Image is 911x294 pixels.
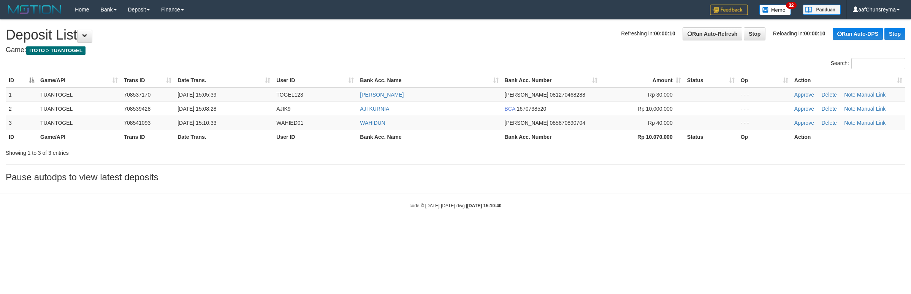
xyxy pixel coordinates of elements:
[357,130,501,144] th: Bank Acc. Name
[821,106,837,112] a: Delete
[600,130,684,144] th: Rp 10.070.000
[505,120,548,126] span: [PERSON_NAME]
[803,5,841,15] img: panduan.png
[759,5,791,15] img: Button%20Memo.svg
[37,73,121,87] th: Game/API: activate to sort column ascending
[177,120,216,126] span: [DATE] 15:10:33
[124,120,151,126] span: 708541093
[37,102,121,116] td: TUANTOGEL
[26,46,86,55] span: ITOTO > TUANTOGEL
[502,130,600,144] th: Bank Acc. Number
[124,92,151,98] span: 708537170
[6,116,37,130] td: 3
[821,120,837,126] a: Delete
[857,120,886,126] a: Manual Link
[276,92,303,98] span: TOGEL123
[550,92,585,98] span: Copy 081270468288 to clipboard
[273,130,357,144] th: User ID
[121,73,174,87] th: Trans ID: activate to sort column ascending
[273,73,357,87] th: User ID: activate to sort column ascending
[177,106,216,112] span: [DATE] 15:08:28
[360,120,385,126] a: WAHIDUN
[884,28,905,40] a: Stop
[794,92,814,98] a: Approve
[621,30,675,37] span: Refreshing in:
[6,4,63,15] img: MOTION_logo.png
[821,92,837,98] a: Delete
[37,116,121,130] td: TUANTOGEL
[791,73,905,87] th: Action: activate to sort column ascending
[177,92,216,98] span: [DATE] 15:05:39
[851,58,905,69] input: Search:
[710,5,748,15] img: Feedback.jpg
[738,87,791,102] td: - - -
[357,73,501,87] th: Bank Acc. Name: activate to sort column ascending
[276,106,290,112] span: AJIK9
[844,120,856,126] a: Note
[516,106,546,112] span: Copy 1670738520 to clipboard
[684,73,738,87] th: Status: activate to sort column ascending
[684,130,738,144] th: Status
[654,30,675,37] strong: 00:00:10
[6,87,37,102] td: 1
[794,120,814,126] a: Approve
[467,203,501,208] strong: [DATE] 15:10:40
[550,120,585,126] span: Copy 085870890704 to clipboard
[6,130,37,144] th: ID
[6,73,37,87] th: ID: activate to sort column descending
[6,46,905,54] h4: Game:
[786,2,796,9] span: 32
[791,130,905,144] th: Action
[37,87,121,102] td: TUANTOGEL
[744,27,765,40] a: Stop
[360,106,389,112] a: AJI KURNIA
[738,130,791,144] th: Op
[794,106,814,112] a: Approve
[804,30,825,37] strong: 00:00:10
[276,120,303,126] span: WAHIED01
[831,58,905,69] label: Search:
[638,106,673,112] span: Rp 10,000,000
[857,106,886,112] a: Manual Link
[844,106,856,112] a: Note
[174,130,273,144] th: Date Trans.
[648,120,673,126] span: Rp 40,000
[360,92,404,98] a: [PERSON_NAME]
[857,92,886,98] a: Manual Link
[174,73,273,87] th: Date Trans.: activate to sort column ascending
[738,102,791,116] td: - - -
[505,106,515,112] span: BCA
[6,27,905,43] h1: Deposit List
[124,106,151,112] span: 708539428
[833,28,883,40] a: Run Auto-DPS
[773,30,825,37] span: Reloading in:
[505,92,548,98] span: [PERSON_NAME]
[6,146,374,157] div: Showing 1 to 3 of 3 entries
[6,102,37,116] td: 2
[121,130,174,144] th: Trans ID
[410,203,502,208] small: code © [DATE]-[DATE] dwg |
[738,73,791,87] th: Op: activate to sort column ascending
[502,73,600,87] th: Bank Acc. Number: activate to sort column ascending
[683,27,742,40] a: Run Auto-Refresh
[6,172,905,182] h3: Pause autodps to view latest deposits
[600,73,684,87] th: Amount: activate to sort column ascending
[738,116,791,130] td: - - -
[37,130,121,144] th: Game/API
[648,92,673,98] span: Rp 30,000
[844,92,856,98] a: Note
